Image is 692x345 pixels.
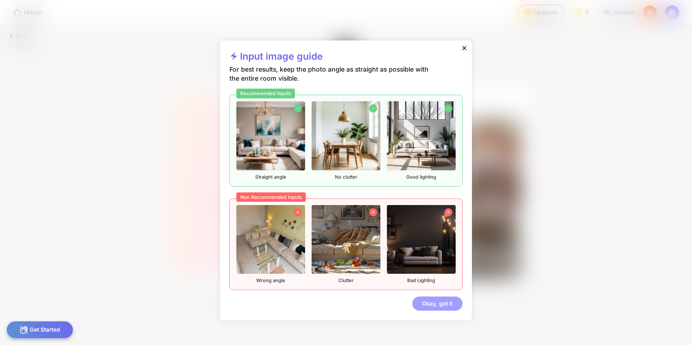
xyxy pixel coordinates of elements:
div: Straight angle [236,101,305,180]
div: Okay, got it [412,297,463,311]
div: Wrong angle [236,205,305,284]
img: nonrecommendedImageFurnished3.png [387,205,456,274]
img: nonrecommendedImageFurnished2.png [312,205,380,274]
img: recommendedImageFurnished2.png [312,101,380,170]
div: Clutter [312,205,380,284]
div: Non Recommended Inputs [236,192,306,202]
div: Bad Lighting [387,205,456,284]
img: nonrecommendedImageFurnished1.png [236,205,305,274]
img: recommendedImageFurnished3.png [387,101,456,170]
div: Input image guide [229,50,322,65]
div: Recommended Inputs [236,89,295,98]
img: recommendedImageFurnished1.png [236,101,305,170]
div: Get Started [7,321,73,338]
div: No clutter [312,101,380,180]
div: For best results, keep the photo angle as straight as possible with the entire room visible. [229,65,437,94]
div: Good lighting [387,101,456,180]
